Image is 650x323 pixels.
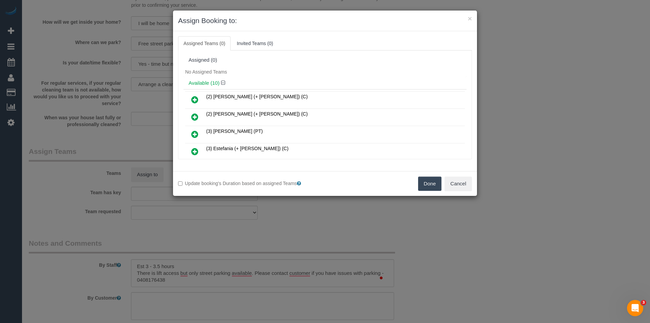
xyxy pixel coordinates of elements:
[178,16,472,26] h3: Assign Booking to:
[178,36,231,51] a: Assigned Teams (0)
[189,80,461,86] h4: Available (10)
[445,177,472,191] button: Cancel
[641,300,646,305] span: 3
[418,177,442,191] button: Done
[206,128,263,134] span: (3) [PERSON_NAME] (PT)
[627,300,643,316] iframe: Intercom live chat
[468,15,472,22] button: ×
[178,180,320,187] label: Update booking's Duration based on assigned Teams
[206,146,288,151] span: (3) Estefania (+ [PERSON_NAME]) (C)
[206,111,308,117] span: (2) [PERSON_NAME] (+ [PERSON_NAME]) (C)
[185,69,227,75] span: No Assigned Teams
[206,94,308,99] span: (2) [PERSON_NAME] (+ [PERSON_NAME]) (C)
[189,57,461,63] div: Assigned (0)
[178,181,182,186] input: Update booking's Duration based on assigned Teams
[231,36,278,51] a: Invited Teams (0)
